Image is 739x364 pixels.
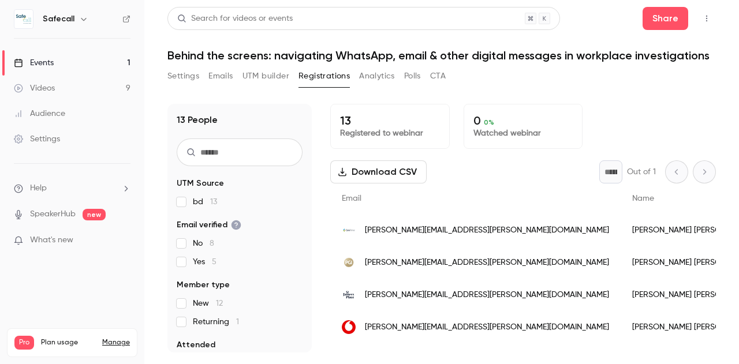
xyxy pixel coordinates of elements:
button: Polls [404,67,421,85]
button: Share [643,7,688,30]
span: 1 [236,318,239,326]
p: 13 [340,114,440,127]
span: New [193,298,223,309]
span: bd [193,196,217,208]
div: Search for videos or events [177,13,293,25]
span: 8 [210,239,214,247]
span: [PERSON_NAME][EMAIL_ADDRESS][PERSON_NAME][DOMAIN_NAME] [365,289,609,301]
span: Attended [177,339,215,351]
li: help-dropdown-opener [14,182,130,194]
div: Events [14,57,54,69]
span: Returning [193,316,239,328]
span: Email verified [177,219,241,231]
span: No [193,238,214,249]
span: 12 [216,299,223,307]
button: Emails [208,67,233,85]
p: Out of 1 [627,166,656,178]
span: Name [632,194,654,202]
span: Email [342,194,361,202]
button: Download CSV [330,160,427,183]
p: Registered to webinar [340,127,440,139]
div: Settings [14,133,60,145]
span: Plan usage [41,338,95,347]
span: Pro [14,336,34,350]
img: cura-terrae.com [342,223,356,237]
button: Registrations [298,67,350,85]
h1: Behind the screens: navigating WhatsApp, email & other digital messages in workplace investigations [167,48,716,62]
img: Safecall [14,10,33,28]
span: [PERSON_NAME][EMAIL_ADDRESS][PERSON_NAME][DOMAIN_NAME] [365,321,609,333]
span: Help [30,182,47,194]
span: [PERSON_NAME][EMAIL_ADDRESS][PERSON_NAME][DOMAIN_NAME] [365,257,609,269]
span: [PERSON_NAME][EMAIL_ADDRESS][PERSON_NAME][DOMAIN_NAME] [365,224,609,237]
button: UTM builder [242,67,289,85]
span: What's new [30,234,73,246]
span: Member type [177,279,230,291]
button: Analytics [359,67,395,85]
img: pgitl.com [342,256,356,269]
h6: Safecall [43,13,74,25]
p: 0 [473,114,573,127]
h1: 13 People [177,113,218,127]
button: Settings [167,67,199,85]
img: vodafone.com [342,320,356,334]
div: Audience [14,108,65,119]
span: Yes [193,256,217,268]
p: Watched webinar [473,127,573,139]
a: Manage [102,338,130,347]
a: SpeakerHub [30,208,76,220]
button: CTA [430,67,446,85]
iframe: Noticeable Trigger [117,235,130,246]
img: sjp.co.uk [342,290,356,300]
span: 13 [210,198,217,206]
span: 0 % [484,118,494,126]
div: Videos [14,82,55,94]
span: UTM Source [177,178,224,189]
span: new [83,209,106,220]
span: 5 [212,258,217,266]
